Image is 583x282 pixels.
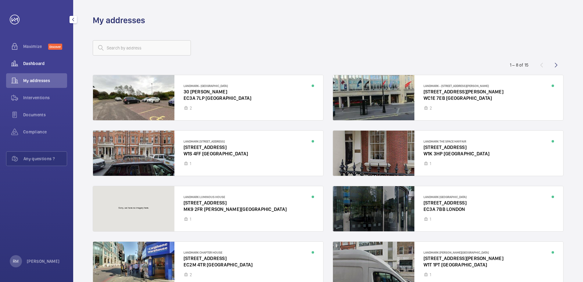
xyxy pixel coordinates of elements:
[23,60,67,67] span: Dashboard
[27,258,60,264] p: [PERSON_NAME]
[23,43,48,49] span: Maximize
[23,95,67,101] span: Interventions
[13,258,19,264] p: RM
[23,112,67,118] span: Documents
[23,156,67,162] span: Any questions ?
[93,15,145,26] h1: My addresses
[23,129,67,135] span: Compliance
[93,40,191,56] input: Search by address
[510,62,528,68] div: 1 – 8 of 15
[23,78,67,84] span: My addresses
[48,44,62,50] span: Discover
